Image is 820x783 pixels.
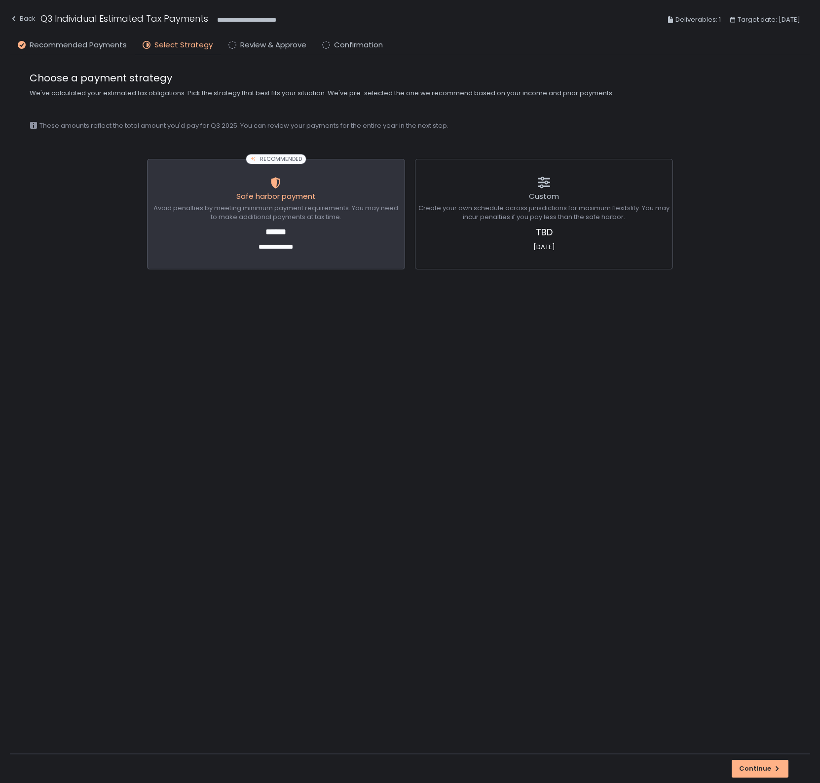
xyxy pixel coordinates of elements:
span: These amounts reflect the total amount you'd pay for Q3 2025. You can review your payments for th... [39,121,448,130]
span: TBD [418,225,670,239]
span: Confirmation [334,39,383,51]
span: Create your own schedule across jurisdictions for maximum flexibility. You may incur penalties if... [418,204,670,222]
h1: Q3 Individual Estimated Tax Payments [40,12,208,25]
span: Choose a payment strategy [30,71,790,85]
span: Select Strategy [154,39,213,51]
span: RECOMMENDED [260,155,302,163]
span: Avoid penalties by meeting minimum payment requirements. You may need to make additional payments... [150,204,402,222]
span: Safe harbor payment [236,191,316,201]
span: Deliverables: 1 [675,14,721,26]
button: Continue [732,760,788,778]
span: Review & Approve [240,39,306,51]
div: Continue [739,764,781,773]
span: Custom [529,191,559,201]
span: [DATE] [418,243,670,252]
span: Recommended Payments [30,39,127,51]
span: We've calculated your estimated tax obligations. Pick the strategy that best fits your situation.... [30,89,790,98]
div: Back [10,13,36,25]
button: Back [10,12,36,28]
span: Target date: [DATE] [738,14,800,26]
